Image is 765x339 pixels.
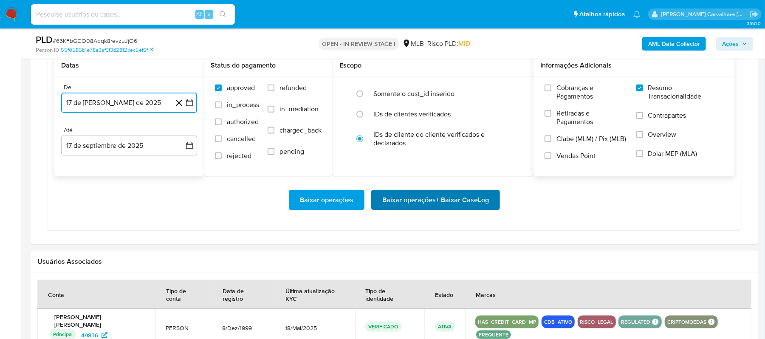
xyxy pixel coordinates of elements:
[196,10,203,18] span: Alt
[747,20,761,27] span: 3.160.0
[716,37,753,51] button: Ações
[36,46,59,54] b: Person ID
[214,8,231,20] button: search-icon
[642,37,706,51] button: AML Data Collector
[31,9,235,20] input: Pesquise usuários ou casos...
[319,38,399,50] p: OPEN - IN REVIEW STAGE I
[53,37,137,45] span: # 66KFbGGO08Adqk8revzuJjO6
[61,46,153,54] a: 55f0585b1e78e3af3f3d2812cec5ef6f
[648,37,700,51] b: AML Data Collector
[36,33,53,46] b: PLD
[402,39,424,48] div: MLB
[37,257,751,266] h2: Usuários Associados
[722,37,739,51] span: Ações
[661,10,747,18] p: sara.carvalhaes@mercadopago.com.br
[750,10,759,19] a: Sair
[427,39,470,48] span: Risco PLD:
[458,39,470,48] span: MID
[633,11,641,18] a: Notificações
[208,10,210,18] span: s
[579,10,625,19] span: Atalhos rápidos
